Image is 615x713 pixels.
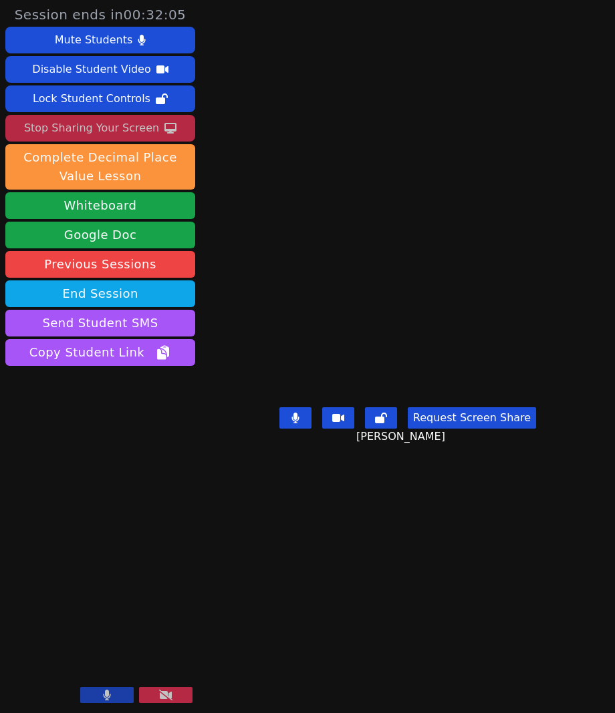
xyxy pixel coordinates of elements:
[5,310,195,336] button: Send Student SMS
[29,343,171,362] span: Copy Student Link
[24,117,159,139] div: Stop Sharing Your Screen
[5,115,195,142] button: Stop Sharing Your Screen
[5,280,195,307] button: End Session
[5,222,195,248] a: Google Doc
[124,7,187,23] time: 00:32:05
[5,144,195,190] button: Complete Decimal Place Value Lesson
[5,339,195,366] button: Copy Student Link
[5,27,195,53] button: Mute Students
[15,5,187,24] span: Session ends in
[32,59,150,80] div: Disable Student Video
[5,192,195,219] button: Whiteboard
[356,429,449,445] span: [PERSON_NAME]
[408,407,536,429] button: Request Screen Share
[5,85,195,112] button: Lock Student Controls
[33,88,150,109] div: Lock Student Controls
[5,56,195,83] button: Disable Student Video
[55,29,132,51] div: Mute Students
[5,251,195,278] a: Previous Sessions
